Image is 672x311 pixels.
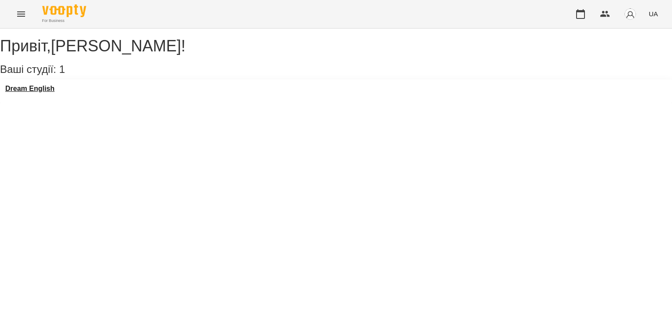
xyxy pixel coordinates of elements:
[5,85,55,93] a: Dream English
[59,63,65,75] span: 1
[42,18,86,24] span: For Business
[42,4,86,17] img: Voopty Logo
[624,8,636,20] img: avatar_s.png
[645,6,661,22] button: UA
[649,9,658,18] span: UA
[11,4,32,25] button: Menu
